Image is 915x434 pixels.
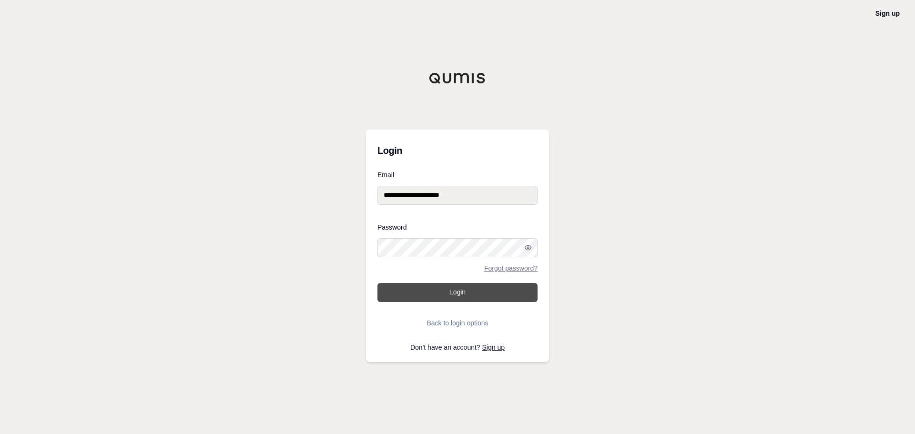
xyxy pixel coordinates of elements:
[482,343,505,351] a: Sign up
[377,224,538,231] label: Password
[484,265,538,272] a: Forgot password?
[377,283,538,302] button: Login
[377,172,538,178] label: Email
[875,10,900,17] a: Sign up
[377,344,538,351] p: Don't have an account?
[377,141,538,160] h3: Login
[429,72,486,84] img: Qumis
[377,313,538,333] button: Back to login options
